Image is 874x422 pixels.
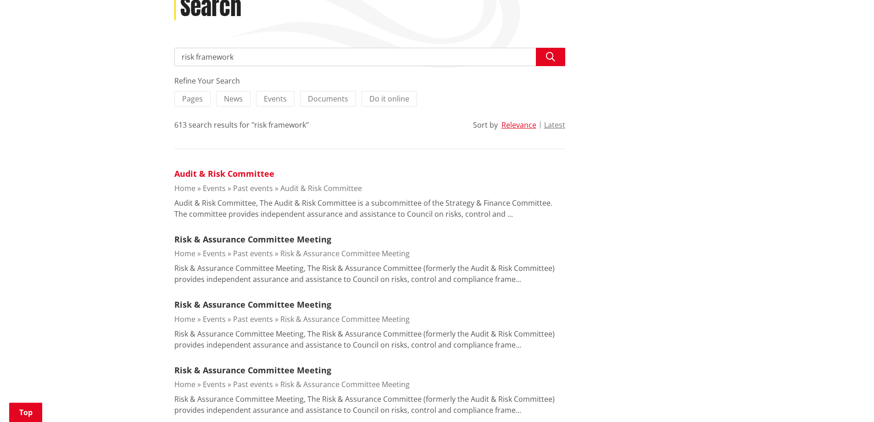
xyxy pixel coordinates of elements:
[174,314,195,324] a: Home
[174,183,195,193] a: Home
[174,299,331,310] a: Risk & Assurance Committee Meeting
[369,94,409,104] span: Do it online
[182,94,203,104] span: Pages
[233,248,273,259] a: Past events
[280,379,410,389] a: Risk & Assurance Committee Meeting
[174,394,565,416] p: Risk & Assurance Committee Meeting, The Risk & Assurance Committee (formerly the Audit & Risk Com...
[233,314,273,324] a: Past events
[174,48,565,66] input: Search input
[280,248,410,259] a: Risk & Assurance Committee Meeting
[174,365,331,376] a: Risk & Assurance Committee Meeting
[174,263,565,285] p: Risk & Assurance Committee Meeting, The Risk & Assurance Committee (formerly the Audit & Risk Com...
[174,75,565,86] div: Refine Your Search
[9,403,42,422] a: Top
[224,94,243,104] span: News
[544,121,565,129] button: Latest
[174,248,195,259] a: Home
[264,94,287,104] span: Events
[203,379,226,389] a: Events
[203,314,226,324] a: Events
[233,379,273,389] a: Past events
[280,183,362,193] a: Audit & Risk Committee
[174,234,331,245] a: Risk & Assurance Committee Meeting
[203,248,226,259] a: Events
[174,119,309,130] div: 613 search results for "risk framework"
[501,121,536,129] button: Relevance
[832,383,865,416] iframe: Messenger Launcher
[308,94,348,104] span: Documents
[203,183,226,193] a: Events
[174,197,565,219] p: Audit & Risk Committee, The Audit & Risk Committee is a subcommittee of the Strategy & Finance Co...
[280,314,410,324] a: Risk & Assurance Committee Meeting
[174,168,274,179] a: Audit & Risk Committee
[174,379,195,389] a: Home
[174,328,565,350] p: Risk & Assurance Committee Meeting, The Risk & Assurance Committee (formerly the Audit & Risk Com...
[473,119,498,130] div: Sort by
[233,183,273,193] a: Past events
